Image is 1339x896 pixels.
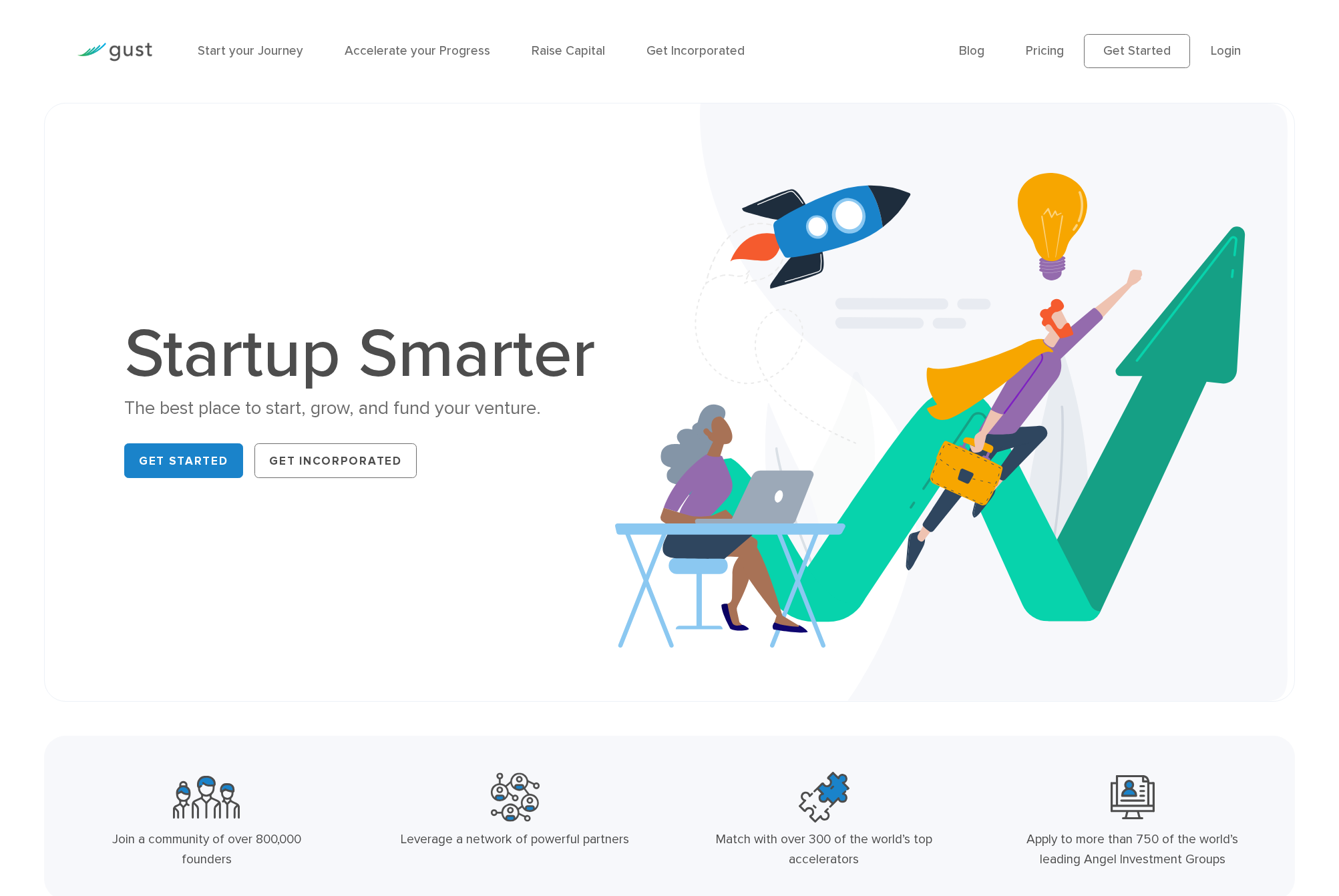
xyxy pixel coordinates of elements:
[345,43,490,58] a: Accelerate your Progress
[1018,829,1248,870] div: Apply to more than 750 of the world’s leading Angel Investment Groups
[709,829,939,870] div: Match with over 300 of the world’s top accelerators
[799,771,849,823] img: Top Accelerators
[1084,34,1189,68] a: Get Started
[1211,43,1241,58] a: Login
[959,43,984,58] a: Blog
[615,103,1288,701] img: Startup Smarter Hero
[198,43,303,58] a: Start your Journey
[1111,771,1155,823] img: Leading Angel Investment
[124,320,616,389] h1: Startup Smarter
[254,443,417,477] a: Get Incorporated
[400,829,630,850] div: Leverage a network of powerful partners
[124,396,616,421] div: The best place to start, grow, and fund your venture.
[1026,43,1064,58] a: Pricing
[173,771,240,823] img: Community Founders
[91,829,321,870] div: Join a community of over 800,000 founders
[532,43,605,58] a: Raise Capital
[646,43,745,58] a: Get Incorporated
[491,771,540,823] img: Powerful Partners
[77,43,152,61] img: Gust Logo
[124,443,243,477] a: Get Started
